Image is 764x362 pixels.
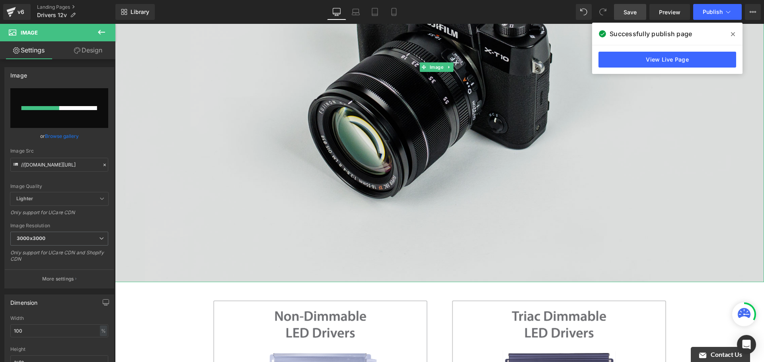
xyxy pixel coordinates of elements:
[10,223,108,228] div: Image Resolution
[327,4,346,20] a: Desktop
[624,8,637,16] span: Save
[313,39,330,48] span: Image
[10,132,108,140] div: or
[595,4,611,20] button: Redo
[693,4,742,20] button: Publish
[16,196,33,201] b: Lighter
[10,209,108,221] div: Only support for UCare CDN
[10,295,38,306] div: Dimension
[703,9,723,15] span: Publish
[610,29,692,39] span: Successfully publish page
[10,250,108,267] div: Only support for UCare CDN and Shopify CDN
[100,325,107,336] div: %
[17,235,45,241] b: 3000x3000
[59,41,117,59] a: Design
[5,269,114,288] button: More settings
[115,4,155,20] a: New Library
[42,275,74,283] p: More settings
[598,52,736,68] a: View Live Page
[330,39,338,48] a: Expand / Collapse
[3,4,31,20] a: v6
[737,335,756,354] div: Open Intercom Messenger
[37,12,67,18] span: Drivers 12v
[10,347,108,352] div: Height
[576,4,592,20] button: Undo
[346,4,365,20] a: Laptop
[131,8,149,15] span: Library
[10,158,108,172] input: Link
[10,324,108,337] input: auto
[10,184,108,189] div: Image Quality
[10,68,27,79] div: Image
[365,4,384,20] a: Tablet
[16,7,26,17] div: v6
[384,4,403,20] a: Mobile
[37,4,115,10] a: Landing Pages
[659,8,680,16] span: Preview
[649,4,690,20] a: Preview
[745,4,761,20] button: More
[10,316,108,321] div: Width
[21,29,38,36] span: Image
[10,148,108,154] div: Image Src
[45,129,79,143] a: Browse gallery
